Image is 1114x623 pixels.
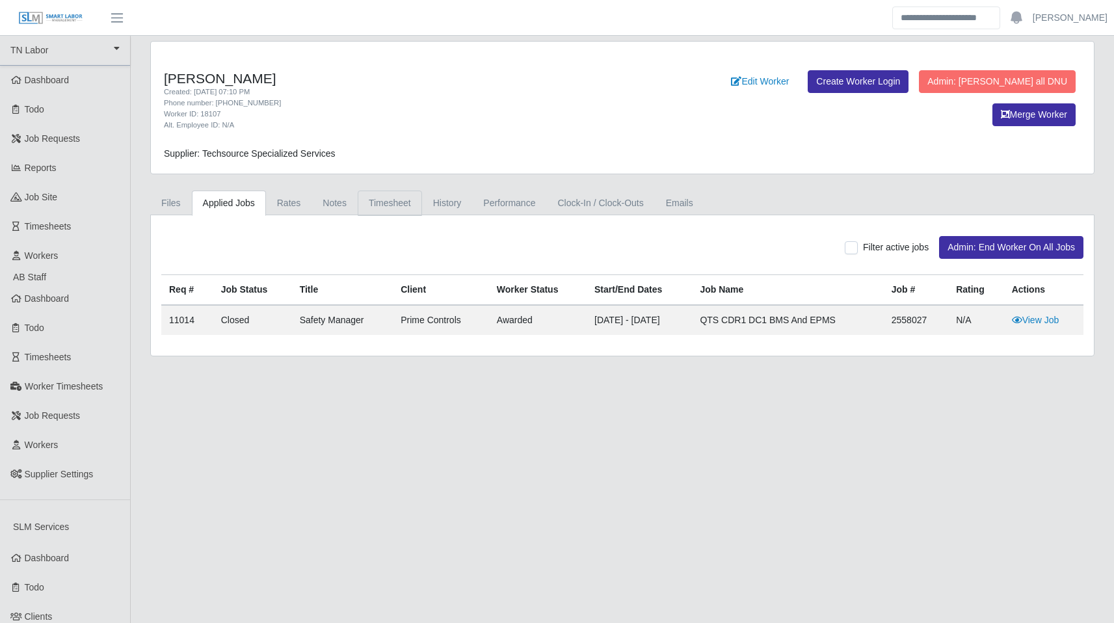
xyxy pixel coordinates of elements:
[692,275,883,306] th: Job Name
[13,522,69,532] span: SLM Services
[25,133,81,144] span: Job Requests
[150,191,192,216] a: Files
[723,70,797,93] a: Edit Worker
[1004,275,1083,306] th: Actions
[939,236,1083,259] button: Admin: End Worker On All Jobs
[489,275,587,306] th: Worker Status
[1012,315,1059,325] a: View Job
[164,120,691,131] div: Alt. Employee ID: N/A
[992,103,1076,126] button: Merge Worker
[546,191,654,216] a: Clock-In / Clock-Outs
[213,275,292,306] th: Job Status
[25,293,70,304] span: Dashboard
[266,191,312,216] a: Rates
[25,192,58,202] span: job site
[164,70,691,86] h4: [PERSON_NAME]
[164,148,336,159] span: Supplier: Techsource Specialized Services
[422,191,473,216] a: History
[25,582,44,592] span: Todo
[25,104,44,114] span: Todo
[25,611,53,622] span: Clients
[919,70,1076,93] button: Admin: [PERSON_NAME] all DNU
[892,7,1000,29] input: Search
[808,70,908,93] a: Create Worker Login
[863,242,929,252] span: Filter active jobs
[25,352,72,362] span: Timesheets
[25,221,72,232] span: Timesheets
[18,11,83,25] img: SLM Logo
[161,275,213,306] th: Req #
[164,98,691,109] div: Phone number: [PHONE_NUMBER]
[25,469,94,479] span: Supplier Settings
[884,275,948,306] th: Job #
[213,305,292,335] td: Closed
[25,381,103,391] span: Worker Timesheets
[884,305,948,335] td: 2558027
[692,305,883,335] td: QTS CDR1 DC1 BMS and EPMS
[192,191,266,216] a: Applied Jobs
[164,109,691,120] div: Worker ID: 18107
[25,323,44,333] span: Todo
[358,191,422,216] a: Timesheet
[587,305,692,335] td: [DATE] - [DATE]
[393,275,489,306] th: Client
[948,275,1004,306] th: Rating
[25,410,81,421] span: Job Requests
[292,305,393,335] td: Safety Manager
[161,305,213,335] td: 11014
[587,275,692,306] th: Start/End Dates
[948,305,1004,335] td: N/A
[25,163,57,173] span: Reports
[312,191,358,216] a: Notes
[472,191,546,216] a: Performance
[164,86,691,98] div: Created: [DATE] 07:10 PM
[25,553,70,563] span: Dashboard
[1033,11,1107,25] a: [PERSON_NAME]
[655,191,704,216] a: Emails
[25,75,70,85] span: Dashboard
[25,250,59,261] span: Workers
[393,305,489,335] td: Prime Controls
[292,275,393,306] th: Title
[25,440,59,450] span: Workers
[13,272,46,282] span: AB Staff
[489,305,587,335] td: awarded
